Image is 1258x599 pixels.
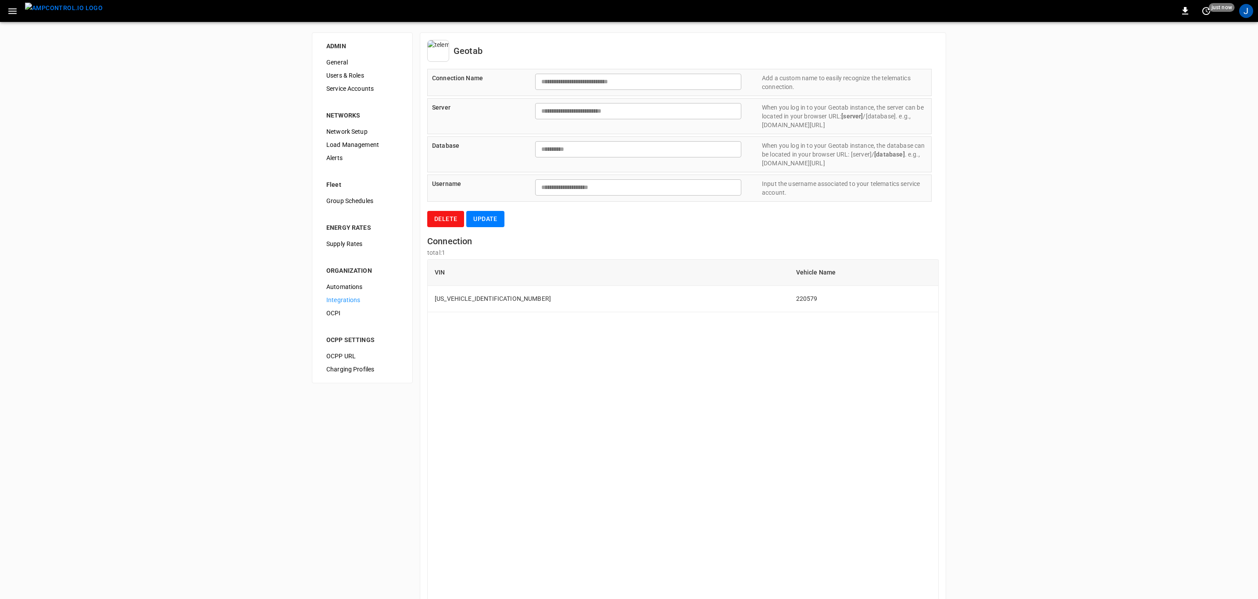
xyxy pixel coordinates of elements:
p: Server [432,103,515,112]
table: vehicles-telematics-table [428,260,938,312]
p: Database [432,141,515,150]
div: OCPP SETTINGS [326,335,398,344]
h6: Connection [427,234,939,248]
span: Integrations [326,296,398,305]
div: ORGANIZATION [326,266,398,275]
div: Automations [319,280,405,293]
p: Input the username associated to your telematics service account. [762,179,927,197]
span: Network Setup [326,127,398,136]
span: Automations [326,282,398,292]
div: ADMIN [326,42,398,50]
div: Group Schedules [319,194,405,207]
td: 220579 [789,286,938,312]
p: total : 1 [427,248,939,257]
span: Charging Profiles [326,365,398,374]
strong: [server] [841,113,863,120]
div: NETWORKS [326,111,398,120]
p: When you log in to your Geotab instance, the database can be located in your browser URL: [server... [762,141,927,168]
img: ampcontrol.io logo [25,3,103,14]
div: OCPP URL [319,349,405,363]
td: [US_VEHICLE_IDENTIFICATION_NUMBER] [428,286,789,312]
p: Add a custom name to easily recognize the telematics connection. [762,74,927,91]
div: Charging Profiles [319,363,405,376]
strong: [database] [874,151,905,158]
div: Network Setup [319,125,405,138]
div: Users & Roles [319,69,405,82]
div: Integrations [319,293,405,307]
span: OCPP URL [326,352,398,361]
div: Service Accounts [319,82,405,95]
span: Supply Rates [326,239,398,249]
span: Alerts [326,153,398,163]
button: set refresh interval [1199,4,1213,18]
div: OCPI [319,307,405,320]
button: Update [466,211,504,227]
div: Supply Rates [319,237,405,250]
div: ENERGY RATES [326,223,398,232]
span: Group Schedules [326,196,398,206]
h6: Geotab [454,44,482,58]
span: General [326,58,398,67]
div: Fleet [326,180,398,189]
p: Username [432,179,515,189]
div: General [319,56,405,69]
th: Vehicle Name [789,260,938,286]
div: profile-icon [1239,4,1253,18]
span: just now [1209,3,1235,12]
span: Service Accounts [326,84,398,93]
div: Load Management [319,138,405,151]
span: Users & Roles [326,71,398,80]
span: Load Management [326,140,398,150]
p: When you log in to your Geotab instance, the server can be located in your browser URL: /[databas... [762,103,927,129]
span: OCPI [326,309,398,318]
p: Connection Name [432,74,515,83]
th: VIN [428,260,789,286]
button: Delete [427,211,464,227]
div: Alerts [319,151,405,164]
img: telematics [427,40,449,62]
